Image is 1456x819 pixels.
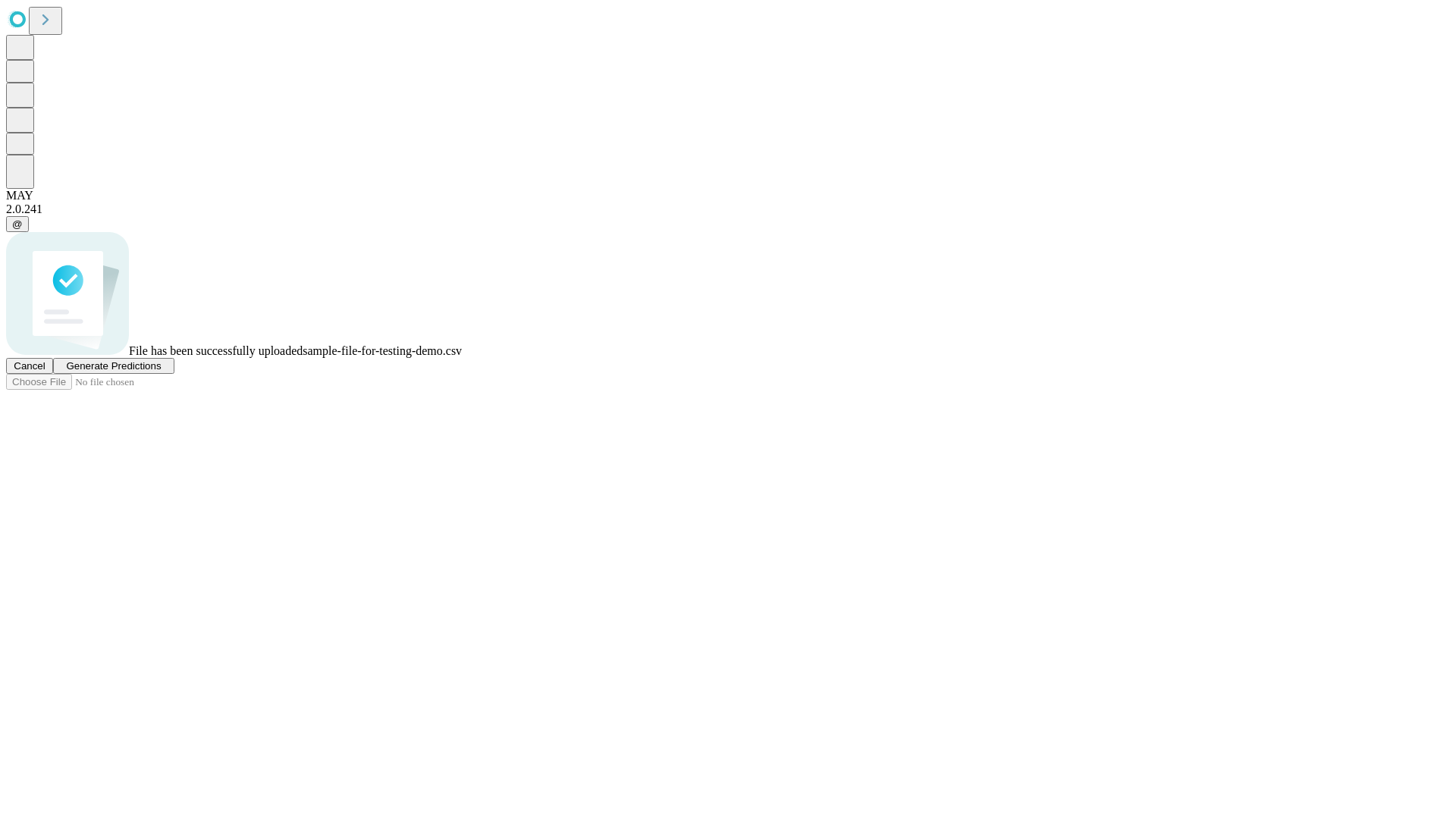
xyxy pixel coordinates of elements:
button: Generate Predictions [53,358,174,374]
button: @ [6,216,29,232]
span: Cancel [14,360,45,372]
div: MAY [6,189,1450,202]
div: 2.0.241 [6,202,1450,216]
span: File has been successfully uploaded [129,344,303,357]
button: Cancel [6,358,53,374]
span: sample-file-for-testing-demo.csv [303,344,462,357]
span: Generate Predictions [66,360,161,372]
span: @ [12,218,23,230]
